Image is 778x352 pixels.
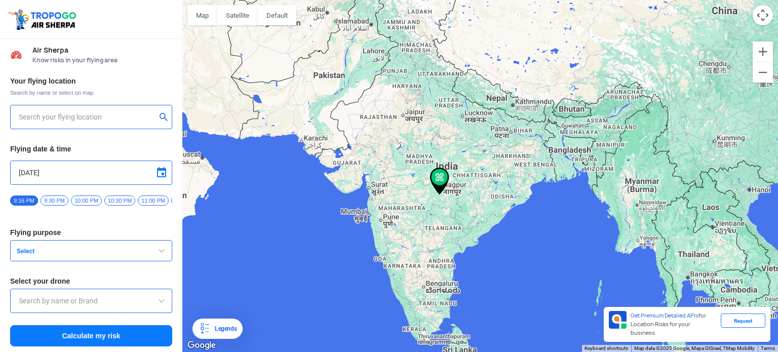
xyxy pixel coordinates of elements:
img: Premium APIs [609,311,627,329]
span: Know risks in your flying area [32,56,172,64]
span: Get Premium Detailed APIs [631,312,698,319]
h3: Your flying location [10,77,172,85]
div: Legends [211,323,237,335]
span: Map data ©2025 Google, Mapa GISrael, TMap Mobility [634,345,755,351]
div: Request [721,314,765,328]
span: 10:30 PM [104,195,135,206]
a: Terms [761,345,775,351]
h3: Flying date & time [10,145,172,152]
h3: Flying purpose [10,229,172,236]
button: Show satellite imagery [217,5,258,25]
button: Calculate my risk [10,325,172,346]
img: Risk Scores [10,49,22,61]
button: Show street map [187,5,217,25]
span: 10:00 PM [71,195,102,206]
button: Zoom out [753,62,773,83]
span: 9:16 PM [10,195,38,206]
img: Google [185,339,218,352]
a: Open this area in Google Maps (opens a new window) [185,339,218,352]
span: Air Sherpa [32,46,172,54]
img: Legends [199,323,211,335]
input: Search by name or Brand [19,295,164,307]
h3: Select your drone [10,278,172,285]
span: Select [13,247,139,255]
img: ic_tgdronemaps.svg [8,8,80,31]
span: Search by name or select on map [10,89,172,97]
span: 9:30 PM [41,195,68,206]
input: Select Date [19,167,164,179]
span: 11:00 PM [138,195,169,206]
span: 11:30 PM [171,195,202,206]
button: Zoom in [753,42,773,62]
button: Keyboard shortcuts [585,345,628,352]
input: Search your flying location [19,111,156,123]
div: for Location Risks for your business. [627,311,721,338]
button: Select [10,240,172,261]
button: Map camera controls [753,5,773,25]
